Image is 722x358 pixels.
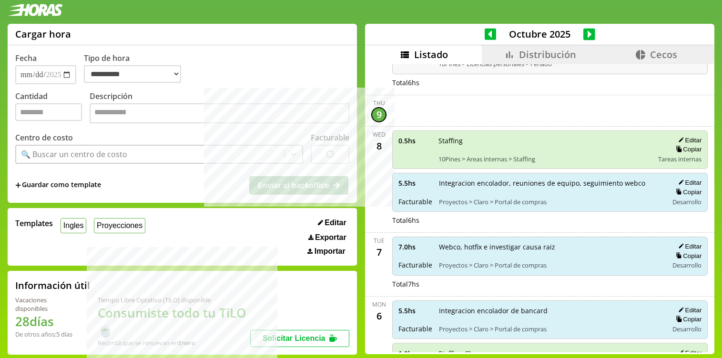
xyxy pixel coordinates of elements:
[15,28,71,40] h1: Cargar hora
[673,188,702,196] button: Copiar
[305,233,349,242] button: Exportar
[315,247,346,256] span: Importar
[373,99,385,107] div: Thu
[371,107,386,122] div: 9
[371,245,386,260] div: 7
[672,261,702,269] span: Desarrollo
[263,334,325,342] span: Solicitar Licencia
[496,28,583,40] span: Octubre 2025
[94,218,145,233] button: Proyecciones
[398,324,432,333] span: Facturable
[414,48,448,61] span: Listado
[675,306,702,314] button: Editar
[90,91,349,126] label: Descripción
[325,219,346,227] span: Editar
[438,349,651,358] span: Staffing Claro
[398,306,432,315] span: 5.5 hs
[675,136,702,144] button: Editar
[439,261,661,269] span: Proyectos > Claro > Portal de compras
[439,306,661,315] span: Integracion encolador de bancard
[371,139,386,154] div: 8
[365,64,714,353] div: scrollable content
[372,300,386,308] div: Mon
[673,145,702,153] button: Copiar
[15,132,73,143] label: Centro de costo
[675,349,702,357] button: Editar
[90,103,349,123] textarea: Descripción
[673,252,702,260] button: Copiar
[311,132,349,143] label: Facturable
[15,180,21,190] span: +
[84,53,189,84] label: Tipo de hora
[15,313,75,330] h1: 28 días
[439,325,661,333] span: Proyectos > Claro > Portal de compras
[98,304,250,338] h1: Consumiste todo tu TiLO 🍵
[392,279,708,288] div: Total 7 hs
[439,198,661,206] span: Proyectos > Claro > Portal de compras
[392,216,708,225] div: Total 6 hs
[374,237,385,245] div: Tue
[373,130,386,139] div: Wed
[675,242,702,250] button: Editar
[650,48,677,61] span: Cecos
[398,260,432,269] span: Facturable
[438,60,651,68] span: 10Pines > Licencias personales > Feriado
[392,78,708,87] div: Total 6 hs
[15,296,75,313] div: Vacaciones disponibles
[15,103,82,121] input: Cantidad
[371,308,386,324] div: 6
[15,218,53,229] span: Templates
[438,155,651,163] span: 10Pines > Areas internas > Staffing
[398,197,432,206] span: Facturable
[8,4,63,16] img: logotipo
[398,242,432,251] span: 7.0 hs
[439,179,661,188] span: Integracion encolador, reuniones de equipo, seguimiento webco
[98,338,250,347] div: Recordá que se renuevan en
[398,179,432,188] span: 5.5 hs
[98,296,250,304] div: Tiempo Libre Optativo (TiLO) disponible
[658,155,702,163] span: Tareas internas
[673,315,702,323] button: Copiar
[15,180,101,190] span: +Guardar como template
[15,279,90,292] h2: Información útil
[398,349,432,358] span: 1.0 hs
[675,179,702,187] button: Editar
[672,198,702,206] span: Desarrollo
[21,149,127,159] div: 🔍 Buscar un centro de costo
[84,65,181,83] select: Tipo de hora
[15,91,90,126] label: Cantidad
[250,330,349,347] button: Solicitar Licencia
[398,136,432,145] span: 0.5 hs
[438,136,651,145] span: Staffing
[178,338,195,347] b: Enero
[519,48,576,61] span: Distribución
[61,218,86,233] button: Ingles
[672,325,702,333] span: Desarrollo
[315,233,346,242] span: Exportar
[15,53,37,63] label: Fecha
[315,218,349,228] button: Editar
[439,242,661,251] span: Webco, hotfix e investigar causa raiz
[15,330,75,338] div: De otros años: 5 días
